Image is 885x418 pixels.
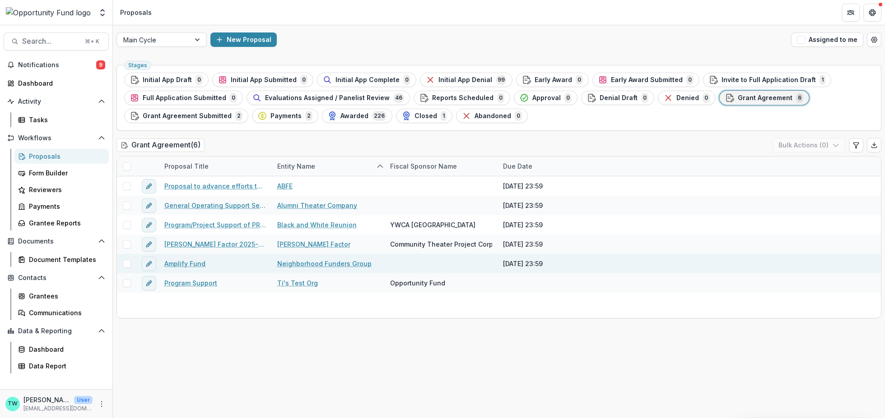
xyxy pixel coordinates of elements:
[600,94,638,102] span: Denial Draft
[18,61,96,69] span: Notifications
[503,259,543,268] span: [DATE] 23:59
[277,259,372,268] a: Neighborhood Funders Group
[300,75,307,85] span: 0
[14,199,109,214] a: Payments
[230,93,237,103] span: 0
[335,76,400,84] span: Initial App Complete
[164,278,217,288] a: Program Support
[143,112,232,120] span: Grant Agreement Submitted
[159,161,214,171] div: Proposal Title
[14,289,109,303] a: Grantees
[516,73,589,87] button: Early Award0
[498,156,610,176] div: Due Date
[124,91,243,105] button: Full Application Submitted0
[18,134,94,142] span: Workflows
[18,78,102,88] div: Dashboard
[703,73,831,87] button: Invite to Full Application Draft1
[270,112,302,120] span: Payments
[611,76,683,84] span: Early Award Submitted
[164,220,266,230] a: Program/Project Support of PRJS 2026
[23,395,70,404] p: [PERSON_NAME]
[116,138,205,152] h2: Grant Agreement ( 6 )
[4,76,109,91] a: Dashboard
[514,91,578,105] button: Approval0
[849,138,863,152] button: Edit table settings
[29,185,102,194] div: Reviewers
[503,239,543,249] span: [DATE] 23:59
[29,361,102,371] div: Data Report
[29,218,102,228] div: Grantee Reports
[277,220,357,230] a: Black and White Reunion
[842,4,860,22] button: Partners
[142,198,156,213] button: edit
[210,32,277,47] button: New Proposal
[385,156,498,176] div: Fiscal Sponsor Name
[535,76,572,84] span: Early Award
[377,163,384,170] svg: sorted ascending
[576,75,583,85] span: 0
[128,62,147,69] span: Stages
[503,220,543,230] span: [DATE] 23:59
[142,179,156,193] button: edit
[159,156,272,176] div: Proposal Title
[4,32,109,51] button: Search...
[29,291,102,301] div: Grantees
[272,156,385,176] div: Entity Name
[14,165,109,180] a: Form Builder
[722,76,816,84] span: Invite to Full Application Draft
[120,8,152,17] div: Proposals
[390,220,475,230] span: YWCA [GEOGRAPHIC_DATA]
[503,201,543,210] span: [DATE] 23:59
[14,149,109,164] a: Proposals
[124,73,209,87] button: Initial App Draft0
[14,342,109,357] a: Dashboard
[196,75,203,85] span: 0
[96,60,105,69] span: 9
[74,396,93,404] p: User
[142,237,156,252] button: edit
[867,32,881,47] button: Open table manager
[14,112,109,127] a: Tasks
[796,93,803,103] span: 6
[497,93,504,103] span: 0
[475,112,511,120] span: Abandoned
[773,138,845,152] button: Bulk Actions (0)
[4,94,109,109] button: Open Activity
[231,76,297,84] span: Initial App Submitted
[29,202,102,211] div: Payments
[277,278,318,288] a: Ti's Test Org
[420,73,512,87] button: Initial App Denial99
[29,345,102,354] div: Dashboard
[415,112,437,120] span: Closed
[22,37,79,46] span: Search...
[143,76,192,84] span: Initial App Draft
[96,4,109,22] button: Open entity switcher
[6,7,91,18] img: Opportunity Fund logo
[532,94,561,102] span: Approval
[29,152,102,161] div: Proposals
[564,93,572,103] span: 0
[441,111,447,121] span: 1
[142,257,156,271] button: edit
[29,255,102,264] div: Document Templates
[14,252,109,267] a: Document Templates
[277,181,293,191] a: ABFE
[390,239,646,249] span: Community Theater Project Corporation/the [PERSON_NAME][GEOGRAPHIC_DATA]
[142,276,156,290] button: edit
[863,4,881,22] button: Get Help
[8,401,18,407] div: Ti Wilhelm
[18,274,94,282] span: Contacts
[164,239,266,249] a: [PERSON_NAME] Factor 2025-26 Season
[124,109,248,123] button: Grant Agreement Submitted2
[738,94,792,102] span: Grant Agreement
[820,75,825,85] span: 1
[142,218,156,232] button: edit
[4,234,109,248] button: Open Documents
[581,91,654,105] button: Denial Draft0
[18,238,94,245] span: Documents
[164,259,205,268] a: Amplify Fund
[372,111,387,121] span: 226
[592,73,699,87] button: Early Award Submitted0
[498,161,538,171] div: Due Date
